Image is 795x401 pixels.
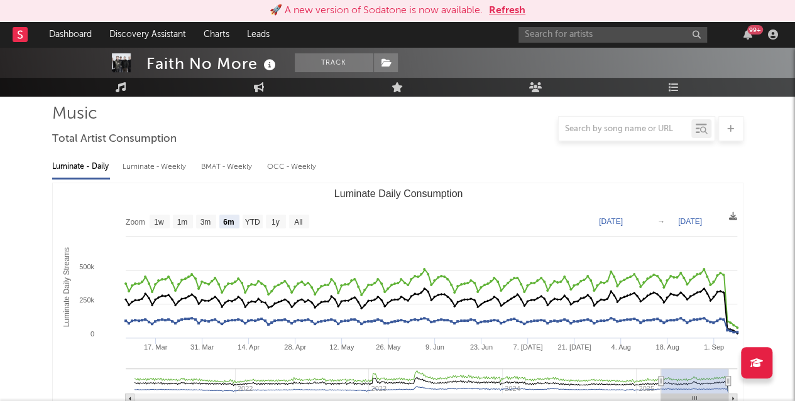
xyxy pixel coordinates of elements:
[329,343,354,351] text: 12. May
[79,263,94,270] text: 500k
[678,217,702,226] text: [DATE]
[743,29,752,40] button: 99+
[200,218,211,227] text: 3m
[425,343,444,351] text: 9. Jun
[123,156,189,178] div: Luminate - Weekly
[294,218,302,227] text: All
[657,217,665,226] text: →
[334,188,463,199] text: Luminate Daily Consumption
[62,247,70,327] text: Luminate Daily Streams
[270,3,483,18] div: 🚀 A new version of Sodatone is now available.
[52,107,97,122] span: Music
[223,218,234,227] text: 6m
[79,296,94,304] text: 250k
[143,343,167,351] text: 17. Mar
[271,218,279,227] text: 1y
[90,330,94,338] text: 0
[177,218,187,227] text: 1m
[518,27,707,43] input: Search for artists
[126,218,145,227] text: Zoom
[611,343,630,351] text: 4. Aug
[195,22,238,47] a: Charts
[295,53,373,72] button: Track
[655,343,679,351] text: 18. Aug
[154,218,164,227] text: 1w
[238,343,260,351] text: 14. Apr
[489,3,525,18] button: Refresh
[557,343,591,351] text: 21. [DATE]
[244,218,260,227] text: YTD
[190,343,214,351] text: 31. Mar
[599,217,623,226] text: [DATE]
[238,22,278,47] a: Leads
[559,124,691,134] input: Search by song name or URL
[40,22,101,47] a: Dashboard
[704,343,724,351] text: 1. Sep
[267,156,317,178] div: OCC - Weekly
[376,343,401,351] text: 26. May
[284,343,306,351] text: 28. Apr
[146,53,279,74] div: Faith No More
[747,25,763,35] div: 99 +
[52,156,110,178] div: Luminate - Daily
[101,22,195,47] a: Discovery Assistant
[201,156,255,178] div: BMAT - Weekly
[513,343,542,351] text: 7. [DATE]
[469,343,492,351] text: 23. Jun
